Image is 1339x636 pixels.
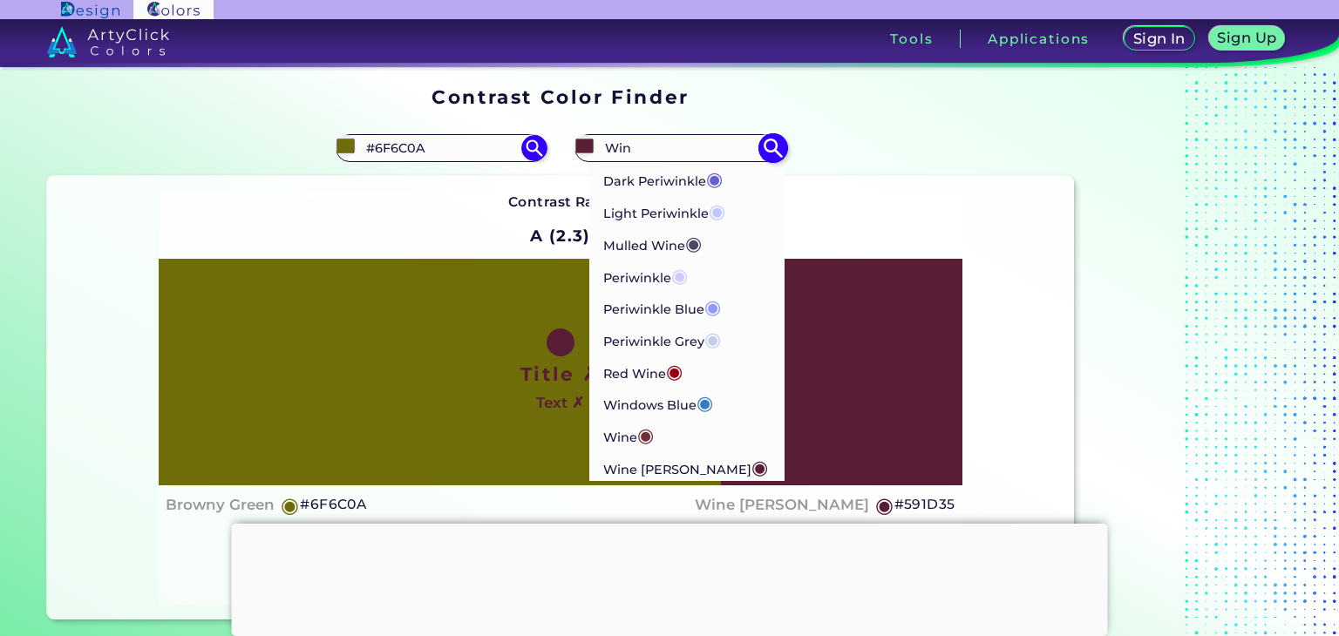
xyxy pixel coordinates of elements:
[603,195,725,227] p: Light Periwinkle
[603,227,702,260] p: Mulled Wine
[704,295,721,318] span: ◉
[697,391,713,414] span: ◉
[1133,31,1186,45] h5: Sign In
[520,361,601,387] h1: Title ✗
[603,387,713,419] p: Windows Blue
[1081,79,1299,626] iframe: Advertisement
[988,32,1090,45] h3: Applications
[709,200,725,222] span: ◉
[360,137,522,160] input: type color 1..
[603,451,768,484] p: Wine [PERSON_NAME]
[1217,30,1276,44] h5: Sign Up
[603,355,683,388] p: Red Wine
[47,26,170,58] img: logo_artyclick_colors_white.svg
[603,323,721,355] p: Periwinkle Grey
[1124,26,1195,51] a: Sign In
[166,492,275,518] h4: Browny Green
[300,493,366,516] h5: #6F6C0A
[521,135,547,161] img: icon search
[704,328,721,350] span: ◉
[508,193,614,210] strong: Contrast Ratio
[894,493,955,516] h5: #591D35
[603,260,688,292] p: Periwinkle
[685,232,702,254] span: ◉
[603,291,721,323] p: Periwinkle Blue
[522,217,598,255] h2: A (2.3)
[875,495,894,516] h5: ◉
[281,495,300,516] h5: ◉
[666,360,683,382] span: ◉
[1209,26,1286,51] a: Sign Up
[432,84,689,110] h1: Contrast Color Finder
[603,163,723,195] p: Dark Periwinkle
[599,137,761,160] input: type color 2..
[232,524,1108,632] iframe: Advertisement
[61,2,119,18] img: ArtyClick Design logo
[603,419,654,451] p: Wine
[758,133,788,164] img: icon search
[751,456,768,478] span: ◉
[671,264,688,287] span: ◉
[706,167,723,190] span: ◉
[637,423,654,446] span: ◉
[536,390,584,416] h4: Text ✗
[890,32,933,45] h3: Tools
[695,492,869,518] h4: Wine [PERSON_NAME]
